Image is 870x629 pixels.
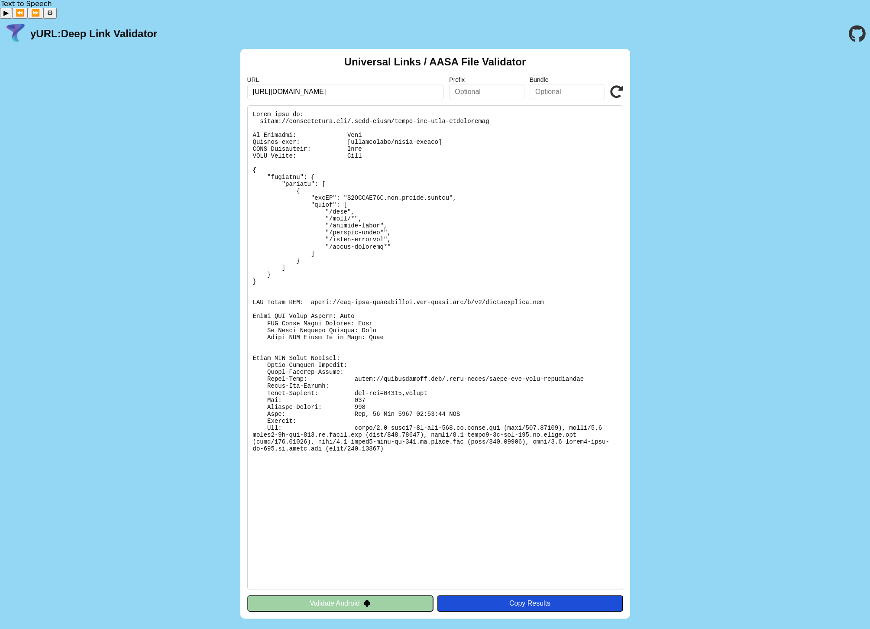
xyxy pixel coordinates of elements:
img: yURL Logo [4,23,27,45]
input: Optional [530,84,605,100]
button: Forward [28,8,43,18]
a: yURL:Deep Link Validator [30,28,157,40]
label: Bundle [530,76,605,83]
button: Previous [12,8,28,18]
pre: Lorem ipsu do: sitam://consectetura.eli/.sedd-eiusm/tempo-inc-utla-etdoloremag Al Enimadmi: Veni ... [247,105,623,590]
button: Settings [43,8,56,18]
a: Go to the GitHub project [849,19,866,49]
input: Optional [449,84,524,100]
input: Required [247,84,444,100]
label: Prefix [449,76,524,83]
div: Copy Results [441,600,619,607]
button: Copy Results [437,595,623,612]
button: Validate Android [247,595,433,612]
h2: Universal Links / AASA File Validator [344,56,526,68]
label: URL [247,76,444,83]
img: droidIcon.svg [363,600,371,607]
